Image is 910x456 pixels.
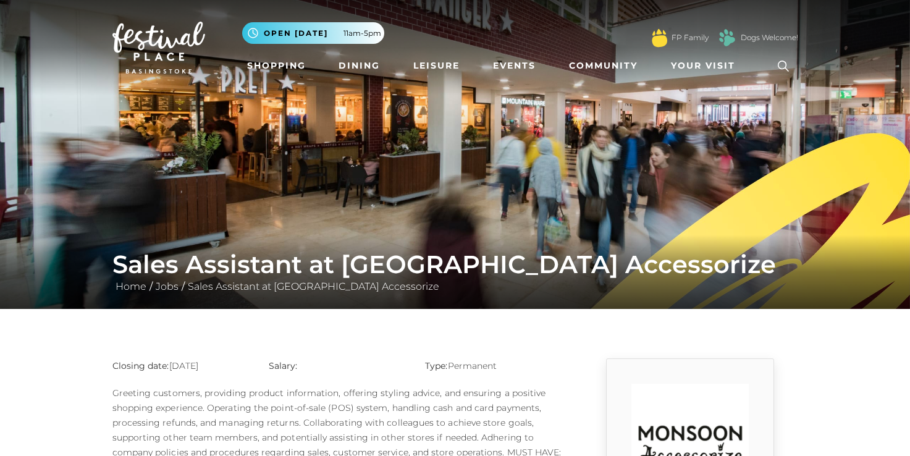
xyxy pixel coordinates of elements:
[153,281,182,292] a: Jobs
[269,360,298,371] strong: Salary:
[242,22,384,44] button: Open [DATE] 11am-5pm
[564,54,642,77] a: Community
[343,28,381,39] span: 11am-5pm
[425,358,563,373] p: Permanent
[112,358,250,373] p: [DATE]
[112,22,205,74] img: Festival Place Logo
[112,281,150,292] a: Home
[334,54,385,77] a: Dining
[666,54,746,77] a: Your Visit
[425,360,447,371] strong: Type:
[242,54,311,77] a: Shopping
[112,360,169,371] strong: Closing date:
[488,54,541,77] a: Events
[103,250,807,294] div: / /
[408,54,465,77] a: Leisure
[264,28,328,39] span: Open [DATE]
[672,32,709,43] a: FP Family
[671,59,735,72] span: Your Visit
[741,32,798,43] a: Dogs Welcome!
[112,250,798,279] h1: Sales Assistant at [GEOGRAPHIC_DATA] Accessorize
[185,281,442,292] a: Sales Assistant at [GEOGRAPHIC_DATA] Accessorize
